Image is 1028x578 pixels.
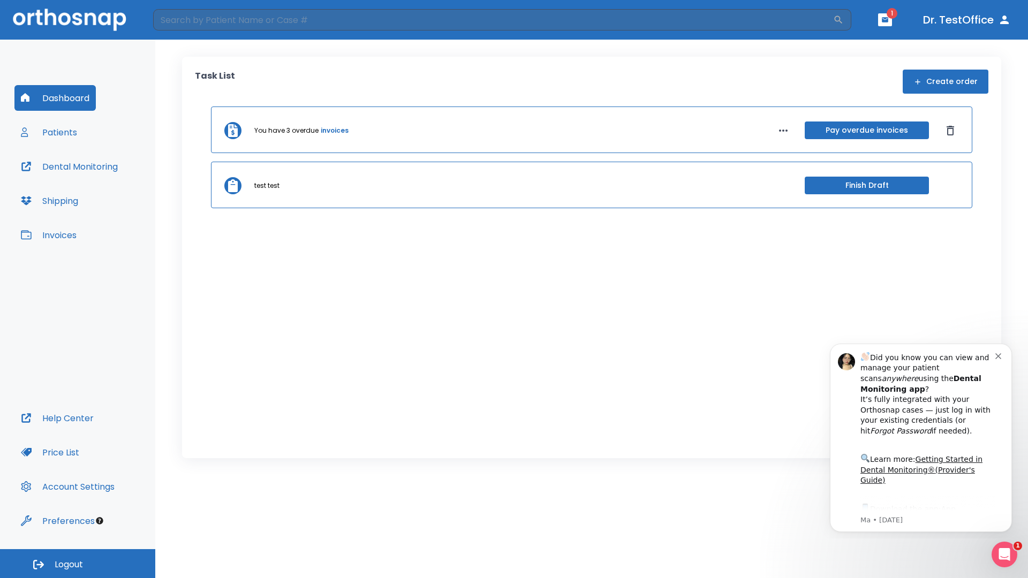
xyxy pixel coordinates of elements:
[47,168,182,223] div: Download the app: | ​ Let us know if you need help getting started!
[153,9,833,31] input: Search by Patient Name or Case #
[992,542,1017,567] iframe: Intercom live chat
[14,439,86,465] button: Price List
[14,85,96,111] button: Dashboard
[14,474,121,499] button: Account Settings
[182,17,190,25] button: Dismiss notification
[95,516,104,526] div: Tooltip anchor
[903,70,988,94] button: Create order
[55,559,83,571] span: Logout
[14,154,124,179] button: Dental Monitoring
[805,121,929,139] button: Pay overdue invoices
[47,171,142,190] a: App Store
[14,188,85,214] button: Shipping
[321,126,349,135] a: invoices
[887,8,897,19] span: 1
[47,181,182,191] p: Message from Ma, sent 8w ago
[1014,542,1022,550] span: 1
[14,222,83,248] button: Invoices
[254,181,279,191] p: test test
[942,122,959,139] button: Dismiss
[14,119,84,145] button: Patients
[195,70,235,94] p: Task List
[805,177,929,194] button: Finish Draft
[14,508,101,534] button: Preferences
[919,10,1015,29] button: Dr. TestOffice
[14,405,100,431] button: Help Center
[254,126,319,135] p: You have 3 overdue
[13,9,126,31] img: Orthosnap
[814,334,1028,538] iframe: Intercom notifications message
